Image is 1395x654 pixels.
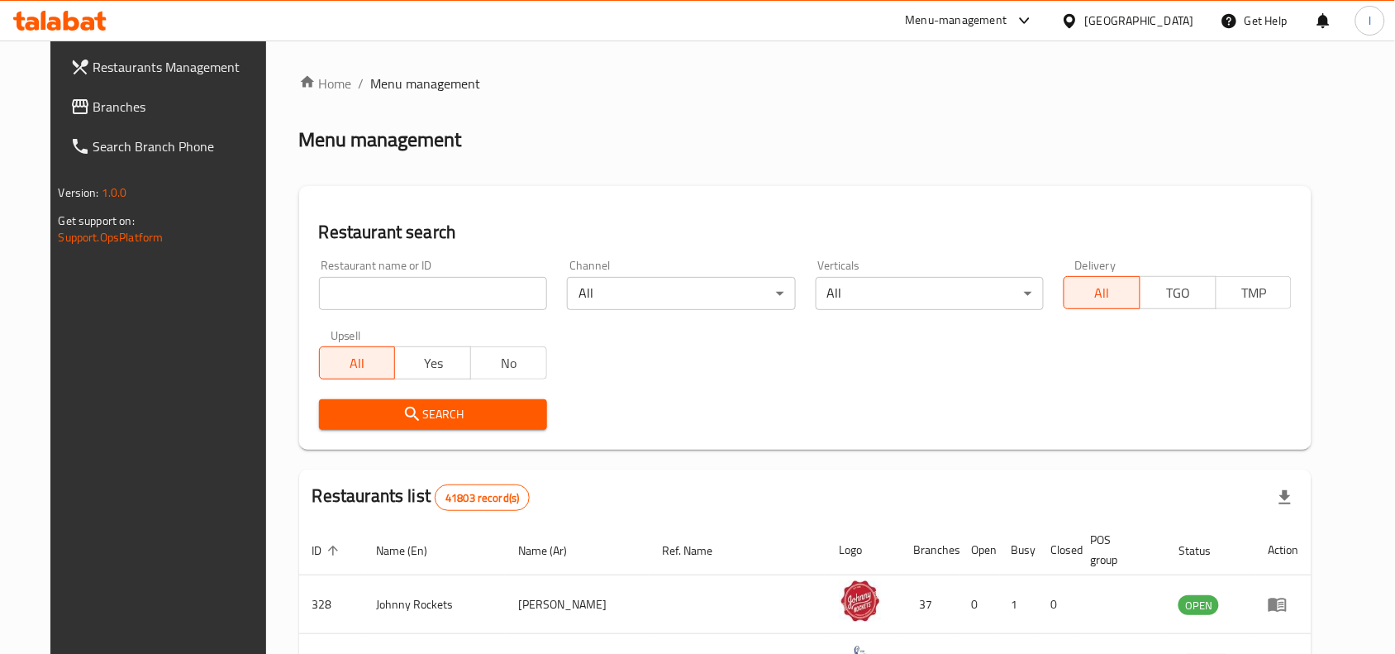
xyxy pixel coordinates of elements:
[299,74,1312,93] nav: breadcrumb
[1265,478,1305,518] div: Export file
[1255,525,1312,575] th: Action
[826,525,901,575] th: Logo
[1075,260,1116,271] label: Delivery
[840,580,881,622] img: Johnny Rockets
[319,220,1293,245] h2: Restaurant search
[394,346,471,380] button: Yes
[57,127,283,166] a: Search Branch Phone
[312,484,531,511] h2: Restaurants list
[998,575,1038,634] td: 1
[1140,276,1216,309] button: TGO
[662,541,734,561] span: Ref. Name
[1216,276,1293,309] button: TMP
[59,182,99,203] span: Version:
[470,346,547,380] button: No
[436,490,529,506] span: 41803 record(s)
[1038,525,1078,575] th: Closed
[57,47,283,87] a: Restaurants Management
[319,399,547,430] button: Search
[319,346,396,380] button: All
[906,11,1007,31] div: Menu-management
[93,136,270,156] span: Search Branch Phone
[1064,276,1140,309] button: All
[102,182,127,203] span: 1.0.0
[1091,530,1146,570] span: POS group
[1178,541,1232,561] span: Status
[1178,595,1219,615] div: OPEN
[299,575,364,634] td: 328
[377,541,450,561] span: Name (En)
[816,277,1044,310] div: All
[435,485,530,511] div: Total records count
[478,351,540,375] span: No
[93,97,270,117] span: Branches
[901,525,959,575] th: Branches
[326,351,389,375] span: All
[312,541,344,561] span: ID
[1038,575,1078,634] td: 0
[299,127,462,153] h2: Menu management
[57,87,283,127] a: Branches
[364,575,506,634] td: Johnny Rockets
[1071,281,1134,305] span: All
[359,74,364,93] li: /
[901,575,959,634] td: 37
[505,575,649,634] td: [PERSON_NAME]
[59,227,164,248] a: Support.OpsPlatform
[1147,281,1210,305] span: TGO
[59,210,135,232] span: Get support on:
[332,404,534,425] span: Search
[1085,12,1194,30] div: [GEOGRAPHIC_DATA]
[518,541,588,561] span: Name (Ar)
[1178,596,1219,615] span: OPEN
[1223,281,1286,305] span: TMP
[319,277,547,310] input: Search for restaurant name or ID..
[93,57,270,77] span: Restaurants Management
[567,277,795,310] div: All
[1369,12,1371,30] span: l
[371,74,481,93] span: Menu management
[998,525,1038,575] th: Busy
[299,74,352,93] a: Home
[1268,594,1298,614] div: Menu
[331,330,361,341] label: Upsell
[959,575,998,634] td: 0
[402,351,464,375] span: Yes
[959,525,998,575] th: Open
